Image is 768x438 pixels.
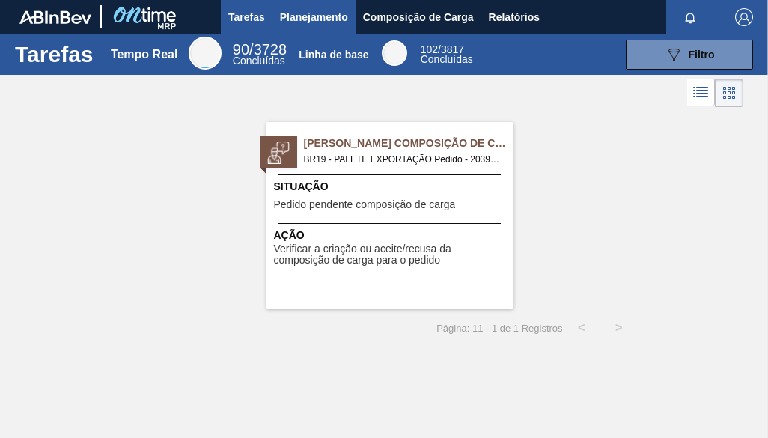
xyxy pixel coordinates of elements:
[436,323,478,334] span: Página: 1
[421,43,438,55] span: 102
[563,309,600,347] button: <
[715,79,743,107] div: Visão em Cards
[687,79,715,107] div: Visão em Lista
[111,48,178,61] div: Tempo Real
[421,53,473,65] span: Concluídas
[382,40,407,66] div: Base Line
[489,8,540,26] span: Relatórios
[304,151,502,168] span: BR19 - PALETE EXPORTAÇÃO Pedido - 2039172
[228,8,265,26] span: Tarefas
[254,41,287,58] font: 3728
[299,49,368,61] div: Linha de base
[421,45,473,64] div: Base Line
[626,40,753,70] button: Filtro
[267,142,290,164] img: estado
[689,49,715,61] span: Filtro
[441,43,464,55] font: 3817
[274,228,510,243] span: Ação
[233,41,249,58] span: 90
[19,10,91,24] img: TNhmsLtSVTkK8tSr43FrP2fwEKptu5GPRR3wAAAABJRU5ErkJggg==
[304,136,513,151] span: Pedido Aguardando Composição de Carga
[274,199,456,210] span: Pedido pendente composição de carga
[421,43,464,55] span: /
[15,46,94,63] h1: Tarefas
[233,55,285,67] span: Concluídas
[189,37,222,70] div: Real Time
[735,8,753,26] img: Logout
[363,8,474,26] span: Composição de Carga
[274,179,510,195] span: Situação
[478,323,562,334] span: 1 - 1 de 1 Registros
[666,7,714,28] button: Notificações
[274,243,510,267] span: Verificar a criação ou aceite/recusa da composição de carga para o pedido
[600,309,638,347] button: >
[233,43,287,66] div: Real Time
[280,8,348,26] span: Planejamento
[233,41,287,58] span: /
